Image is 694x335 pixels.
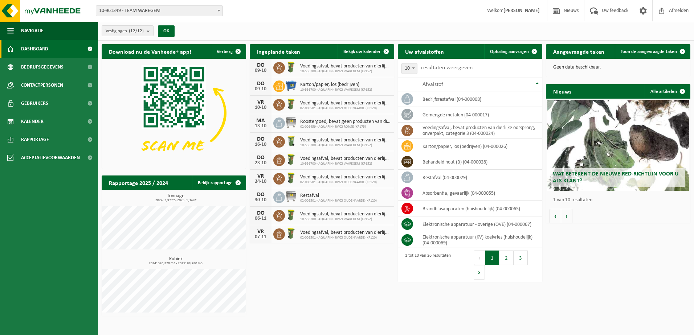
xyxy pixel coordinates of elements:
div: DO [253,210,268,216]
span: 10 [402,63,417,74]
h3: Tonnage [105,194,246,202]
span: Dashboard [21,40,48,58]
strong: [PERSON_NAME] [503,8,540,13]
span: Verberg [217,49,233,54]
span: Kalender [21,112,44,131]
div: 10-10 [253,105,268,110]
h2: Download nu de Vanheede+ app! [102,44,199,58]
span: Contactpersonen [21,76,63,94]
span: Voedingsafval, bevat producten van dierlijke oorsprong, onverpakt, categorie 3 [300,63,391,69]
img: WB-1100-GAL-GY-01 [285,116,297,129]
td: bedrijfsrestafval (04-000008) [417,91,542,107]
h2: Uw afvalstoffen [398,44,451,58]
td: voedingsafval, bevat producten van dierlijke oorsprong, onverpakt, categorie 3 (04-000024) [417,123,542,138]
div: 07-11 [253,235,268,240]
button: 1 [485,251,499,265]
img: WB-0060-HPE-GN-50 [285,209,297,221]
div: 06-11 [253,216,268,221]
span: Afvalstof [422,82,443,87]
div: DO [253,136,268,142]
img: WB-0060-HPE-GN-50 [285,227,297,240]
button: Previous [474,251,485,265]
span: 02-008501 - AQUAFIN - RWZI OUDENAARDE (KP120) [300,106,391,111]
div: VR [253,99,268,105]
button: 2 [499,251,514,265]
span: Wat betekent de nieuwe RED-richtlijn voor u als klant? [553,171,678,184]
span: Ophaling aanvragen [490,49,529,54]
a: Toon de aangevraagde taken [615,44,690,59]
span: Voedingsafval, bevat producten van dierlijke oorsprong, onverpakt, categorie 3 [300,174,391,180]
span: 10-961349 - TEAM WAREGEM [96,5,223,16]
h2: Rapportage 2025 / 2024 [102,175,175,190]
img: WB-1100-GAL-GY-01 [285,190,297,203]
span: 2024: 320,820 m3 - 2025: 98,980 m3 [105,262,246,265]
span: Voedingsafval, bevat producten van dierlijke oorsprong, onverpakt, categorie 3 [300,100,391,106]
span: Navigatie [21,22,44,40]
button: Vorige [550,209,561,223]
a: Wat betekent de nieuwe RED-richtlijn voor u als klant? [547,100,689,191]
span: 10-536700 - AQUAFIN - RWZI WAREGEM (KP152) [300,143,391,148]
span: 02-008501 - AQUAFIN - RWZI OUDENAARDE (KP120) [300,236,391,240]
div: DO [253,62,268,68]
button: Vestigingen(12/12) [102,25,154,36]
td: gemengde metalen (04-000017) [417,107,542,123]
span: Rapportage [21,131,49,149]
span: 10 [401,63,417,74]
img: WB-0060-HPE-GN-50 [285,61,297,73]
a: Ophaling aanvragen [484,44,542,59]
button: 3 [514,251,528,265]
span: Acceptatievoorwaarden [21,149,80,167]
span: Bedrijfsgegevens [21,58,64,76]
span: Voedingsafval, bevat producten van dierlijke oorsprong, onverpakt, categorie 3 [300,156,391,162]
img: Download de VHEPlus App [102,59,246,167]
span: 02-008501 - AQUAFIN - RWZI OUDENAARDE (KP120) [300,199,377,203]
button: Next [474,265,485,280]
td: elektronische apparatuur - overige (OVE) (04-000067) [417,216,542,232]
td: absorbentia, gevaarlijk (04-000055) [417,185,542,201]
a: Bekijk uw kalender [338,44,393,59]
div: DO [253,192,268,198]
td: karton/papier, los (bedrijven) (04-000026) [417,138,542,154]
div: 1 tot 10 van 26 resultaten [401,250,451,280]
span: 2024: 2,977 t - 2025: 1,349 t [105,199,246,202]
span: Roostergoed, bevat geen producten van dierlijke oorsprong [300,119,391,125]
button: Verberg [211,44,245,59]
span: Vestigingen [106,26,144,37]
img: WB-0140-HPE-GN-50 [285,135,297,147]
div: 16-10 [253,142,268,147]
div: 13-10 [253,124,268,129]
button: OK [158,25,175,37]
span: 10-536700 - AQUAFIN - RWZI WAREGEM (KP152) [300,217,391,222]
img: WB-0660-HPE-BE-01 [285,79,297,92]
h2: Aangevraagde taken [546,44,612,58]
span: 10-536700 - AQUAFIN - RWZI WAREGEM (KP152) [300,88,372,92]
img: WB-0060-HPE-GN-50 [285,153,297,166]
td: behandeld hout (B) (04-000028) [417,154,542,170]
td: elektronische apparatuur (KV) koelvries (huishoudelijk) (04-000069) [417,232,542,248]
span: Bekijk uw kalender [343,49,381,54]
h3: Kubiek [105,257,246,265]
p: 1 van 10 resultaten [553,198,687,203]
img: WB-0060-HPE-GN-50 [285,172,297,184]
div: 09-10 [253,68,268,73]
span: Gebruikers [21,94,48,112]
a: Bekijk rapportage [192,175,245,190]
div: VR [253,229,268,235]
span: Voedingsafval, bevat producten van dierlijke oorsprong, onverpakt, categorie 3 [300,230,391,236]
span: 10-961349 - TEAM WAREGEM [96,6,223,16]
div: DO [253,155,268,161]
span: 02-008501 - AQUAFIN - RWZI OUDENAARDE (KP120) [300,180,391,185]
div: 23-10 [253,161,268,166]
span: 02-008459 - AQUAFIN - RWZI RONSE (KP175) [300,125,391,129]
span: 10-536700 - AQUAFIN - RWZI WAREGEM (KP152) [300,69,391,74]
span: Voedingsafval, bevat producten van dierlijke oorsprong, onverpakt, categorie 3 [300,211,391,217]
div: DO [253,81,268,87]
span: Restafval [300,193,377,199]
div: VR [253,173,268,179]
span: 10-536700 - AQUAFIN - RWZI WAREGEM (KP152) [300,162,391,166]
div: 09-10 [253,87,268,92]
a: Alle artikelen [645,84,690,99]
td: brandblusapparaten (huishoudelijk) (04-000065) [417,201,542,216]
img: WB-0060-HPE-GN-50 [285,98,297,110]
span: Karton/papier, los (bedrijven) [300,82,372,88]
